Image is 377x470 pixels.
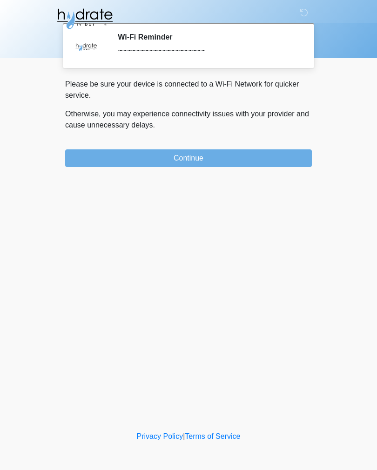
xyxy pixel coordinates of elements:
[118,45,298,56] div: ~~~~~~~~~~~~~~~~~~~~
[185,432,240,440] a: Terms of Service
[72,33,100,60] img: Agent Avatar
[183,432,185,440] a: |
[65,79,312,101] p: Please be sure your device is connected to a Wi-Fi Network for quicker service.
[65,108,312,131] p: Otherwise, you may experience connectivity issues with your provider and cause unnecessary delays
[65,149,312,167] button: Continue
[56,7,114,30] img: Hydrate IV Bar - Fort Collins Logo
[137,432,183,440] a: Privacy Policy
[153,121,155,129] span: .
